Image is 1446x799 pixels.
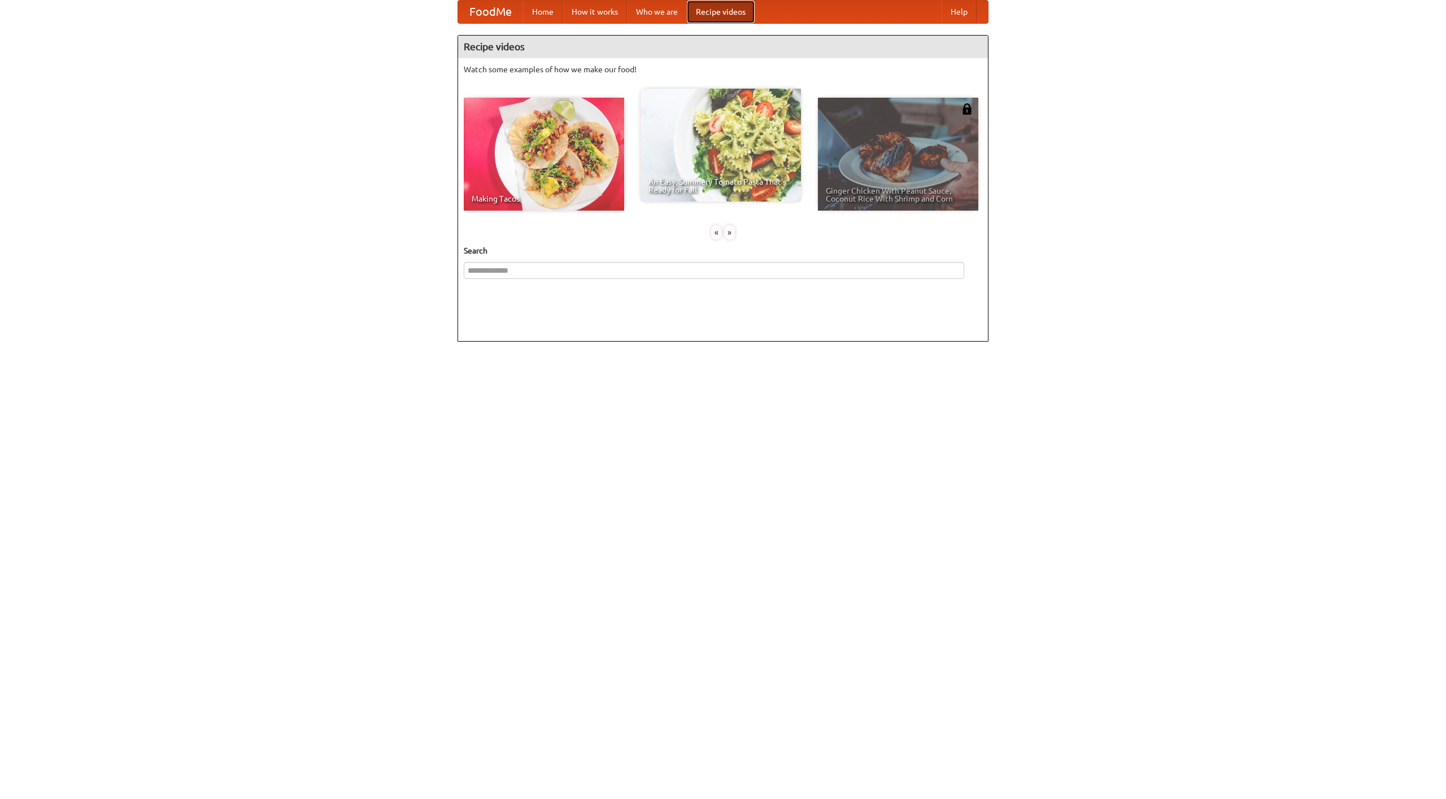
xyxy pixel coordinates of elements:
a: How it works [563,1,627,23]
a: Home [523,1,563,23]
div: « [711,225,721,239]
a: An Easy, Summery Tomato Pasta That's Ready for Fall [641,89,801,202]
span: Making Tacos [472,195,616,203]
p: Watch some examples of how we make our food! [464,64,982,75]
a: Who we are [627,1,687,23]
a: FoodMe [458,1,523,23]
a: Help [942,1,977,23]
h4: Recipe videos [458,36,988,58]
a: Recipe videos [687,1,755,23]
a: Making Tacos [464,98,624,211]
img: 483408.png [961,103,973,115]
div: » [725,225,735,239]
h5: Search [464,245,982,256]
span: An Easy, Summery Tomato Pasta That's Ready for Fall [648,178,793,194]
